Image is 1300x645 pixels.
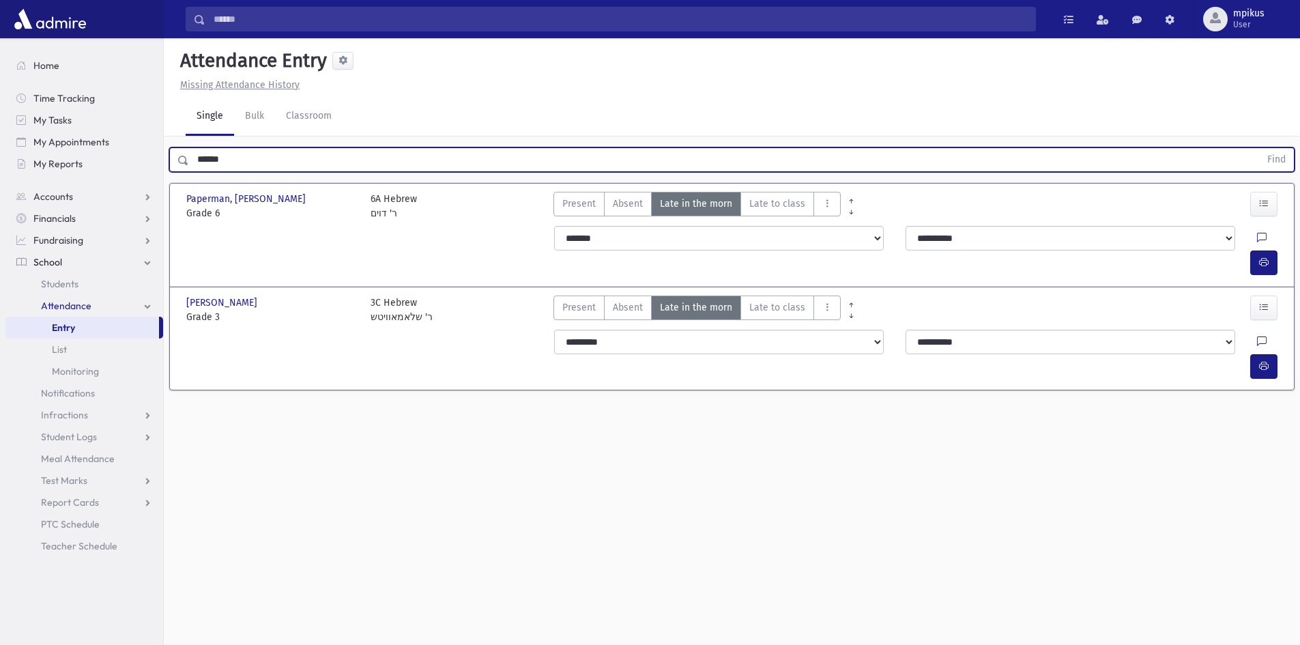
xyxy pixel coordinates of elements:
a: Single [186,98,234,136]
span: Students [41,278,78,290]
div: AttTypes [553,296,841,324]
span: User [1233,19,1265,30]
span: Present [562,300,596,315]
span: Absent [613,300,643,315]
a: Attendance [5,295,163,317]
span: List [52,343,67,356]
a: Accounts [5,186,163,207]
a: Bulk [234,98,275,136]
u: Missing Attendance History [180,79,300,91]
span: Financials [33,212,76,225]
a: Students [5,273,163,295]
span: Test Marks [41,474,87,487]
a: Teacher Schedule [5,535,163,557]
a: School [5,251,163,273]
span: Student Logs [41,431,97,443]
span: Notifications [41,387,95,399]
img: AdmirePro [11,5,89,33]
span: mpikus [1233,8,1265,19]
span: [PERSON_NAME] [186,296,260,310]
div: 6A Hebrew ר' דוים [371,192,417,220]
span: Meal Attendance [41,453,115,465]
div: AttTypes [553,192,841,220]
span: Accounts [33,190,73,203]
input: Search [205,7,1035,31]
button: Find [1259,148,1294,171]
a: Test Marks [5,470,163,491]
a: Fundraising [5,229,163,251]
a: My Tasks [5,109,163,131]
a: Home [5,55,163,76]
span: School [33,256,62,268]
span: Paperman, [PERSON_NAME] [186,192,308,206]
span: Present [562,197,596,211]
span: Grade 3 [186,310,357,324]
span: Late to class [749,300,805,315]
span: Monitoring [52,365,99,377]
span: My Appointments [33,136,109,148]
a: Missing Attendance History [175,79,300,91]
span: My Reports [33,158,83,170]
a: Notifications [5,382,163,404]
span: Entry [52,321,75,334]
a: Meal Attendance [5,448,163,470]
a: My Appointments [5,131,163,153]
a: Report Cards [5,491,163,513]
a: Time Tracking [5,87,163,109]
a: PTC Schedule [5,513,163,535]
span: PTC Schedule [41,518,100,530]
span: Report Cards [41,496,99,508]
h5: Attendance Entry [175,49,327,72]
a: Monitoring [5,360,163,382]
span: Late in the morn [660,300,732,315]
span: Grade 6 [186,206,357,220]
a: My Reports [5,153,163,175]
a: Student Logs [5,426,163,448]
span: My Tasks [33,114,72,126]
a: Financials [5,207,163,229]
a: Classroom [275,98,343,136]
span: Attendance [41,300,91,312]
span: Home [33,59,59,72]
span: Fundraising [33,234,83,246]
span: Time Tracking [33,92,95,104]
span: Late in the morn [660,197,732,211]
a: Entry [5,317,159,339]
span: Late to class [749,197,805,211]
a: List [5,339,163,360]
span: Infractions [41,409,88,421]
div: 3C Hebrew ר' שלאמאוויטש [371,296,433,324]
span: Absent [613,197,643,211]
a: Infractions [5,404,163,426]
span: Teacher Schedule [41,540,117,552]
